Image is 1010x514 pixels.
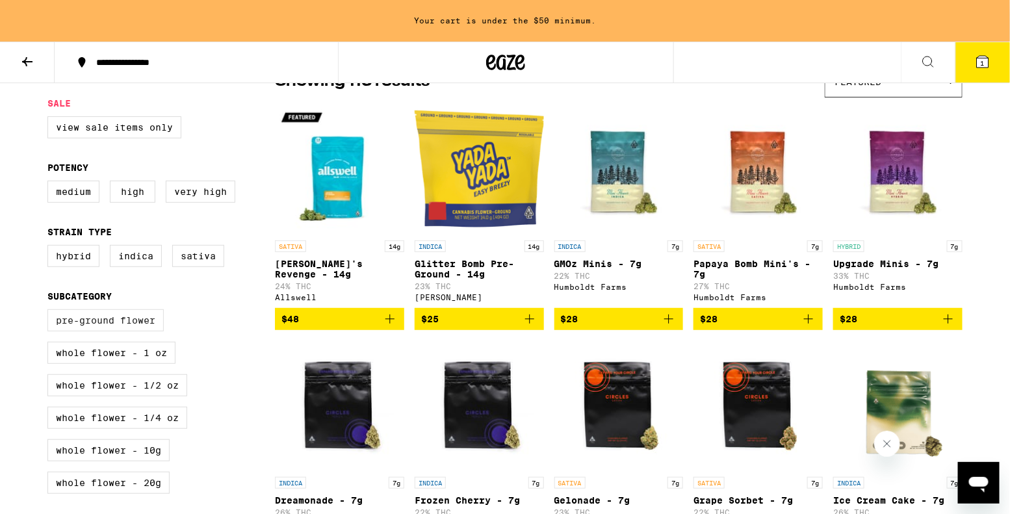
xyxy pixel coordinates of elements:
span: $28 [561,314,578,324]
img: Yada Yada - Glitter Bomb Pre-Ground - 14g [415,104,544,234]
div: Humboldt Farms [833,283,963,291]
label: Sativa [172,245,224,267]
iframe: Close message [874,431,900,457]
p: 7g [947,477,963,489]
label: Whole Flower - 1 oz [47,342,175,364]
img: Circles Base Camp - Gelonade - 7g [554,341,684,470]
label: Pre-ground Flower [47,309,164,331]
p: INDICA [275,477,306,489]
legend: Sale [47,98,71,109]
legend: Strain Type [47,227,112,237]
p: 14g [524,240,544,252]
p: SATIVA [693,477,725,489]
p: Gelonade - 7g [554,495,684,506]
span: $28 [700,314,718,324]
label: Whole Flower - 1/2 oz [47,374,187,396]
span: $28 [840,314,857,324]
span: Hi. Need any help? [8,9,94,19]
p: Frozen Cherry - 7g [415,495,544,506]
label: Indica [110,245,162,267]
a: Open page for Upgrade Minis - 7g from Humboldt Farms [833,104,963,308]
label: View Sale Items Only [47,116,181,138]
p: 7g [389,477,404,489]
div: Humboldt Farms [554,283,684,291]
a: Open page for GMOz Minis - 7g from Humboldt Farms [554,104,684,308]
button: Add to bag [554,308,684,330]
p: Dreamonade - 7g [275,495,404,506]
a: Open page for Papaya Bomb Mini's - 7g from Humboldt Farms [693,104,823,308]
span: 1 [981,59,985,67]
p: INDICA [833,477,864,489]
img: Humboldt Farms - GMOz Minis - 7g [554,104,684,234]
p: Upgrade Minis - 7g [833,259,963,269]
legend: Subcategory [47,291,112,302]
button: Add to bag [275,308,404,330]
p: [PERSON_NAME]'s Revenge - 14g [275,259,404,279]
p: HYBRID [833,240,864,252]
img: Circles Base Camp - Dreamonade - 7g [275,341,404,470]
iframe: Button to launch messaging window [958,462,1000,504]
button: 1 [955,42,1010,83]
button: Add to bag [693,308,823,330]
p: GMOz Minis - 7g [554,259,684,269]
button: Add to bag [833,308,963,330]
img: Humboldt Farms - Upgrade Minis - 7g [833,104,963,234]
p: INDICA [415,240,446,252]
p: 14g [385,240,404,252]
label: Medium [47,181,99,203]
label: High [110,181,155,203]
p: INDICA [415,477,446,489]
label: Whole Flower - 10g [47,439,170,461]
p: 33% THC [833,272,963,280]
legend: Potency [47,162,88,173]
p: 24% THC [275,282,404,290]
img: Cloud - Ice Cream Cake - 7g [833,341,963,470]
label: Hybrid [47,245,99,267]
p: 27% THC [693,282,823,290]
div: Allswell [275,293,404,302]
div: Humboldt Farms [693,293,823,302]
p: 7g [807,477,823,489]
p: SATIVA [554,477,586,489]
p: Papaya Bomb Mini's - 7g [693,259,823,279]
img: Circles Base Camp - Grape Sorbet - 7g [693,341,823,470]
p: 7g [807,240,823,252]
label: Whole Flower - 1/4 oz [47,407,187,429]
p: 7g [947,240,963,252]
a: Open page for Glitter Bomb Pre-Ground - 14g from Yada Yada [415,104,544,308]
p: Grape Sorbet - 7g [693,495,823,506]
p: SATIVA [275,240,306,252]
p: 23% THC [415,282,544,290]
button: Add to bag [415,308,544,330]
div: [PERSON_NAME] [415,293,544,302]
p: 7g [667,240,683,252]
p: Glitter Bomb Pre-Ground - 14g [415,259,544,279]
p: INDICA [554,240,586,252]
span: $48 [281,314,299,324]
label: Very High [166,181,235,203]
a: Open page for Jack's Revenge - 14g from Allswell [275,104,404,308]
img: Circles Base Camp - Frozen Cherry - 7g [415,341,544,470]
p: Ice Cream Cake - 7g [833,495,963,506]
img: Allswell - Jack's Revenge - 14g [275,104,404,234]
img: Humboldt Farms - Papaya Bomb Mini's - 7g [693,104,823,234]
p: 7g [528,477,544,489]
p: 7g [667,477,683,489]
label: Whole Flower - 20g [47,472,170,494]
p: 22% THC [554,272,684,280]
p: SATIVA [693,240,725,252]
span: $25 [421,314,439,324]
